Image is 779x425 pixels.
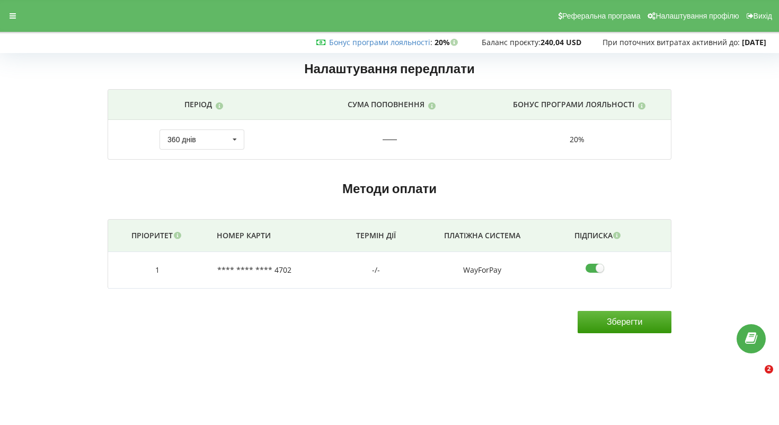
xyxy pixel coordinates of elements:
[482,37,541,47] span: Баланс проєкту:
[329,37,430,47] a: Бонус програми лояльності
[578,311,671,333] input: Зберегти
[613,230,622,238] i: Після оформлення підписки, за чотири дні до очікуваного кінця коштів відбудеться списання з прив'...
[108,252,207,289] td: 1
[743,365,768,391] iframe: Intercom live chat
[108,55,671,82] h2: Налаштування передплати
[108,220,207,252] th: Пріоритет
[207,220,339,252] th: Номер карти
[562,12,641,20] span: Реферальна програма
[541,37,581,47] strong: 240,04 USD
[339,252,414,289] td: -/-
[765,365,773,374] span: 2
[173,230,182,238] i: Гроші будуть списані з активної карти з найвищим пріоритетом(чим більше цифра - тим вище пріорите...
[108,180,671,197] h2: Методи оплати
[184,99,212,110] p: Період
[551,220,647,252] th: Підписка
[603,37,740,47] span: При поточних витратах активний до:
[435,37,461,47] strong: 20%
[656,12,739,20] span: Налаштування профілю
[167,136,196,143] div: 360 днів
[742,37,766,47] strong: [DATE]
[413,220,551,252] th: Платіжна система
[413,252,551,289] td: WayForPay
[493,134,661,145] div: 20%
[348,99,424,110] p: Сума поповнення
[339,220,414,252] th: Термін дії
[754,12,772,20] span: Вихід
[513,99,634,110] p: Бонус програми лояльності
[329,37,432,47] span: :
